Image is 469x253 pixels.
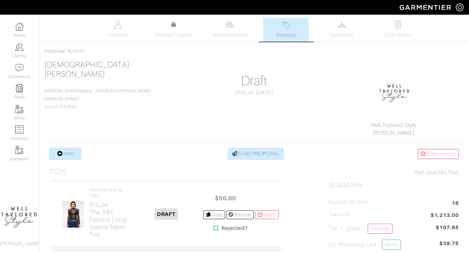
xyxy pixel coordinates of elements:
[329,181,459,190] h2: Summary
[394,20,402,29] img: todo-9ac3debb85659649dc8f770b8b6100bb5dab4b48dedcbae339e5042a72dfd3cc.svg
[15,105,23,113] img: garments-icon-b7da505a4dc4fd61783c78ac3ca0ef83fa9d6f193b1c9dc38574b1d14d53ca28.png
[151,21,197,39] a: Product Library
[418,149,459,159] a: Delete Invoice
[431,211,459,220] span: $1,213.00
[89,187,129,238] a: Abercrombie & Fitch Blouse -The A&F Paloma Long-Sleeve Mesh Top
[15,126,23,134] img: orders-icon-0abe47150d42831381b5fb84f609e132dff9fe21cb692f30cb5eec754e2cba89.png
[189,89,319,97] div: Draft on [DATE]
[329,240,401,250] h5: CC Processing 2.9%
[206,191,245,205] span: $50.00
[228,148,284,160] a: SEND PROPOSAL
[384,31,413,39] span: Look Books
[89,201,129,238] h2: Blouse - The A&F Paloma Long-Sleeve Mesh Top
[439,240,459,252] span: $39.75
[89,187,129,198] h4: Abercrombie & Fitch
[44,89,151,109] span: Invoice # 24842
[414,170,439,176] span: Paid Date:
[207,18,253,42] a: Measurements
[95,18,141,42] a: Overview
[189,73,319,89] h1: Draft
[114,20,122,29] img: basicinfo-40fd8af6dae0f16599ec9e87c0ef1c0a1fdea2edbe929e3d69a839185d80c458.svg
[329,211,349,218] h5: Subtotal
[276,31,296,39] span: Invoices
[221,224,248,232] strong: Rejected?
[255,210,279,219] a: Delete
[329,169,459,177] div: Not Paid
[107,31,129,39] span: Overview
[368,224,392,234] a: Override
[436,224,459,232] span: $107.65
[382,240,401,250] a: Waive
[282,20,290,29] img: orders-27d20c2124de7fd6de4e0e44c1d41de31381a507db9b33961299e4e07d508b8c.svg
[15,84,23,92] img: reminder-icon-8004d30b9f0a5d33ae49ab947aed9ed385cf756f9e5892f1edd6e32f2345188e.png
[263,18,309,42] a: Invoices
[49,168,67,176] h3: Tops
[226,20,234,29] img: measurements-466bbee1fd09ba9460f595b01e5d73f9e2bff037440d3c8f018324cb6cdf7a4a.svg
[203,210,225,219] a: Copy
[371,122,417,128] a: Well Taylored Style
[212,31,248,39] span: Measurements
[44,89,151,101] a: [PERSON_NAME][EMAIL_ADDRESS][PERSON_NAME][DOMAIN_NAME]
[375,18,421,42] a: Look Books
[15,64,23,72] img: comment-icon-a0a6a9ef722e966f86d9cbdc48e553b5cf19dbc54f86b18d962a5391bc8f6eb6.png
[330,31,354,39] span: Wardrobe
[456,3,464,11] img: gear-icon-white-bd11855cb880d31180b6d7d6211b90ccbf57a29d726f0c71d8c61bd08dd39cc2.png
[373,130,415,136] a: [PERSON_NAME]
[15,22,23,31] img: dashboard-icon-dbcd8f5a0b271acd01030246c82b418ddd0df26cd7fceb0bd07c9910d44c42f6.png
[329,224,392,234] h5: Tax ( : 8.88%)
[44,47,464,55] div: / #24842
[154,208,178,220] span: DRAFT
[44,60,130,78] a: [DEMOGRAPHIC_DATA][PERSON_NAME]
[49,148,82,160] a: Item
[62,201,84,228] img: KHSBgE8v8tbexhGfkJEZSieM
[44,48,64,54] a: Invoices
[378,76,411,108] img: 1593278135251.png.png
[15,146,23,154] img: garments-icon-b7da505a4dc4fd61783c78ac3ca0ef83fa9d6f193b1c9dc38574b1d14d53ca28.png
[155,31,192,39] span: Product Library
[338,20,346,29] img: wardrobe-487a4870c1b7c33e795ec22d11cfc2ed9d08956e64fb3008fe2437562e282088.svg
[329,199,369,206] h5: Number of Items
[396,2,456,13] img: garmentier-logo-header-white-b43fb05a5012e4ada735d5af1a66efaba907eab6374d6393d1fbf88cb4ef424d.png
[319,18,365,42] a: Wardrobe
[452,199,459,208] span: 16
[226,210,253,219] a: Remove
[15,43,23,51] img: clients-icon-6bae9207a08558b7cb47a8932f037763ab4055f8c8b6bfacd5dc20c3e0201464.png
